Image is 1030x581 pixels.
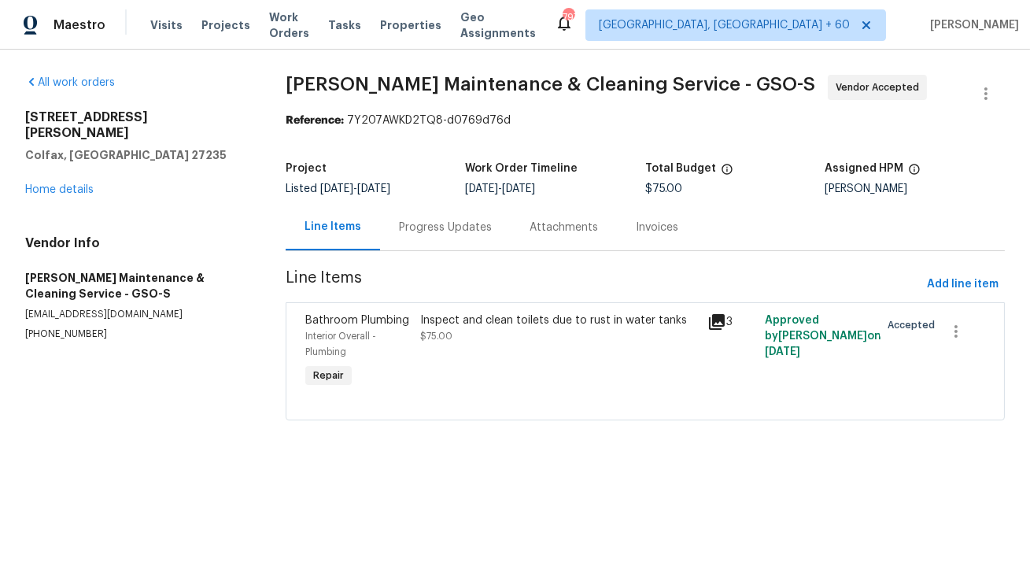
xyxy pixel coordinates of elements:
[25,147,248,163] h5: Colfax, [GEOGRAPHIC_DATA] 27235
[399,220,492,235] div: Progress Updates
[836,80,925,95] span: Vendor Accepted
[420,331,452,341] span: $75.00
[25,77,115,88] a: All work orders
[25,235,248,251] h4: Vendor Info
[54,17,105,33] span: Maestro
[357,183,390,194] span: [DATE]
[269,9,309,41] span: Work Orders
[286,113,1005,128] div: 7Y207AWKD2TQ8-d0769d76d
[888,317,941,333] span: Accepted
[286,163,327,174] h5: Project
[305,315,409,326] span: Bathroom Plumbing
[286,270,921,299] span: Line Items
[25,270,248,302] h5: [PERSON_NAME] Maintenance & Cleaning Service - GSO-S
[305,219,361,235] div: Line Items
[921,270,1005,299] button: Add line item
[25,328,248,341] p: [PHONE_NUMBER]
[25,109,248,141] h2: [STREET_ADDRESS][PERSON_NAME]
[25,308,248,321] p: [EMAIL_ADDRESS][DOMAIN_NAME]
[465,183,535,194] span: -
[460,9,536,41] span: Geo Assignments
[25,184,94,195] a: Home details
[927,275,999,294] span: Add line item
[286,115,344,126] b: Reference:
[924,17,1019,33] span: [PERSON_NAME]
[599,17,850,33] span: [GEOGRAPHIC_DATA], [GEOGRAPHIC_DATA] + 60
[721,163,733,183] span: The total cost of line items that have been proposed by Opendoor. This sum includes line items th...
[286,75,815,94] span: [PERSON_NAME] Maintenance & Cleaning Service - GSO-S
[320,183,353,194] span: [DATE]
[305,331,376,357] span: Interior Overall - Plumbing
[825,163,903,174] h5: Assigned HPM
[420,313,698,328] div: Inspect and clean toilets due to rust in water tanks
[636,220,678,235] div: Invoices
[908,163,921,183] span: The hpm assigned to this work order.
[465,163,578,174] h5: Work Order Timeline
[765,346,800,357] span: [DATE]
[563,9,574,25] div: 797
[328,20,361,31] span: Tasks
[825,183,1005,194] div: [PERSON_NAME]
[286,183,390,194] span: Listed
[530,220,598,235] div: Attachments
[502,183,535,194] span: [DATE]
[320,183,390,194] span: -
[380,17,441,33] span: Properties
[307,368,350,383] span: Repair
[201,17,250,33] span: Projects
[765,315,881,357] span: Approved by [PERSON_NAME] on
[150,17,183,33] span: Visits
[465,183,498,194] span: [DATE]
[645,163,716,174] h5: Total Budget
[645,183,682,194] span: $75.00
[707,313,755,331] div: 3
